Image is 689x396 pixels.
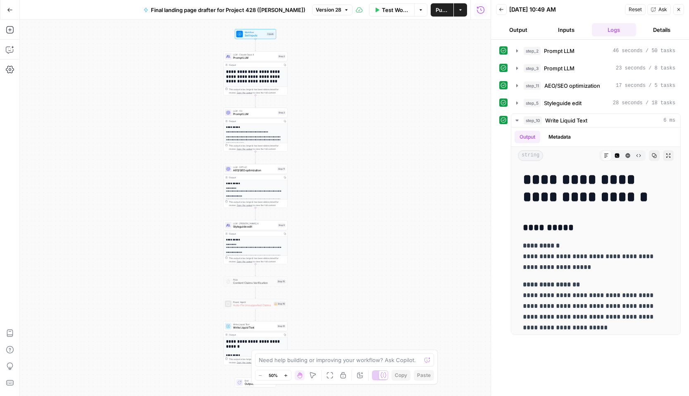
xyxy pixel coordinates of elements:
[233,112,276,116] span: Prompt LLM
[544,47,575,55] span: Prompt LLM
[229,333,281,336] div: Output
[616,82,675,89] span: 17 seconds / 5 tasks
[151,6,305,14] span: Final landing page drafter for Project 428 ([PERSON_NAME])
[233,109,276,113] span: LLM · O3
[436,6,448,14] span: Publish
[255,264,256,276] g: Edge from step_5 to step_15
[316,6,341,14] span: Version 28
[511,62,680,75] button: 23 seconds / 8 tasks
[229,63,281,67] div: Output
[245,379,273,382] span: End
[245,382,273,386] span: Output
[395,372,407,379] span: Copy
[233,300,272,304] span: Power Agent
[224,276,288,286] div: FlowContent Claims VerificationStep 15
[233,56,276,60] span: Prompt LLM
[255,95,256,107] g: Edge from step_2 to step_3
[233,278,275,281] span: Flow
[233,326,275,330] span: Write Liquid Text
[511,114,680,127] button: 6 ms
[237,148,253,150] span: Copy the output
[229,88,286,94] div: This output is too large & has been abbreviated for review. to view the full content.
[545,116,587,125] span: Write Liquid Text
[229,257,286,263] div: This output is too large & has been abbreviated for review. to view the full content.
[233,222,276,225] span: LLM · [PERSON_NAME] 4
[237,204,253,206] span: Copy the output
[229,144,286,151] div: This output is too large & has been abbreviated for review. to view the full content.
[369,3,415,17] button: Test Workflow
[277,324,286,328] div: Step 10
[616,65,675,72] span: 23 seconds / 8 tasks
[278,223,286,227] div: Step 5
[226,279,230,283] img: vrinnnclop0vshvmafd7ip1g7ohf
[629,6,642,13] span: Reset
[237,260,253,263] span: Copy the output
[431,3,453,17] button: Publish
[663,117,675,124] span: 6 ms
[511,79,680,92] button: 17 seconds / 5 tasks
[515,131,540,143] button: Output
[496,23,541,36] button: Output
[255,39,256,51] g: Edge from start to step_2
[544,99,582,107] span: Styleguide edit
[233,53,276,56] span: LLM · Claude Opus 4
[237,361,253,364] span: Copy the output
[255,286,256,298] g: Edge from step_15 to step_16
[278,55,286,58] div: Step 2
[245,34,265,38] span: Set Inputs
[544,23,589,36] button: Inputs
[518,150,543,161] span: string
[269,372,278,379] span: 50%
[524,116,542,125] span: step_10
[229,176,281,179] div: Output
[229,358,286,364] div: This output is too large & has been abbreviated for review. to view the full content.
[511,44,680,58] button: 46 seconds / 50 tasks
[229,120,281,123] div: Output
[414,370,434,381] button: Paste
[658,6,667,13] span: Ask
[647,4,671,15] button: Ask
[524,99,541,107] span: step_5
[229,200,286,207] div: This output is too large & has been abbreviated for review. to view the full content.
[255,208,256,220] g: Edge from step_11 to step_5
[277,167,286,171] div: Step 11
[544,64,575,72] span: Prompt LLM
[544,131,576,143] button: Metadata
[274,302,286,306] div: Step 16
[224,377,288,387] div: EndOutput
[233,166,276,169] span: LLM · GPT-4.1
[138,3,310,17] button: Final landing page drafter for Project 428 ([PERSON_NAME])
[233,168,276,173] span: AEO/SEO optimization
[417,372,431,379] span: Paste
[233,303,272,307] span: Auto-Fix Unsupported Claims
[233,225,276,229] span: Styleguide edit
[224,299,288,309] div: Power AgentAuto-Fix Unsupported ClaimsStep 16
[277,280,286,283] div: Step 15
[625,4,646,15] button: Reset
[592,23,637,36] button: Logs
[233,281,275,285] span: Content Claims Verification
[267,32,274,36] div: Inputs
[237,91,253,94] span: Copy the output
[233,323,275,326] span: Write Liquid Text
[245,31,265,34] span: Workflow
[613,47,675,55] span: 46 seconds / 50 tasks
[391,370,410,381] button: Copy
[382,6,410,14] span: Test Workflow
[524,47,541,55] span: step_2
[255,309,256,321] g: Edge from step_16 to step_10
[224,29,288,39] div: WorkflowSet InputsInputs
[511,127,680,334] div: 6 ms
[255,151,256,163] g: Edge from step_3 to step_11
[312,5,353,15] button: Version 28
[229,232,281,235] div: Output
[544,82,600,90] span: AEO/SEO optimization
[524,82,541,90] span: step_11
[613,99,675,107] span: 28 seconds / 18 tasks
[511,96,680,110] button: 28 seconds / 18 tasks
[639,23,684,36] button: Details
[278,111,286,115] div: Step 3
[524,64,541,72] span: step_3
